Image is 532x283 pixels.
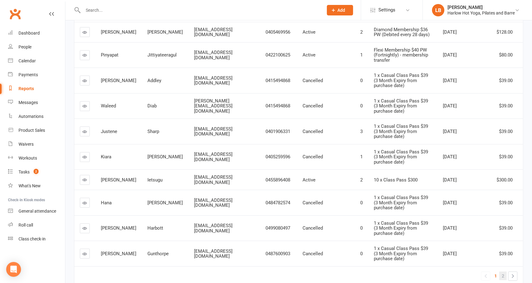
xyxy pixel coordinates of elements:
[303,129,323,134] span: Cancelled
[19,86,34,91] div: Reports
[443,78,457,83] span: [DATE]
[443,177,457,183] span: [DATE]
[194,152,233,162] span: [EMAIL_ADDRESS][DOMAIN_NAME]
[194,50,233,60] span: [EMAIL_ADDRESS][DOMAIN_NAME]
[19,44,31,49] div: People
[443,200,457,206] span: [DATE]
[147,78,161,83] span: Addley
[8,26,65,40] a: Dashboard
[19,142,34,147] div: Waivers
[266,129,290,134] span: 0401906331
[19,114,43,119] div: Automations
[499,129,513,134] span: $39.00
[303,200,323,206] span: Cancelled
[374,246,428,261] span: 1 x Casual Class Pass $39 (3 Month Expiry from purchase date)
[19,223,33,227] div: Roll call
[374,73,428,88] span: 1 x Casual Class Pass $39 (3 Month Expiry from purchase date)
[8,123,65,137] a: Product Sales
[147,200,183,206] span: [PERSON_NAME]
[499,154,513,160] span: $39.00
[447,10,515,16] div: Harlow Hot Yoga, Pilates and Barre
[101,177,136,183] span: [PERSON_NAME]
[447,5,515,10] div: [PERSON_NAME]
[194,126,233,137] span: [EMAIL_ADDRESS][DOMAIN_NAME]
[374,27,430,38] span: Diamond Membership $36 PW (Debited every 28 days)
[266,225,290,231] span: 0499080497
[378,3,395,17] span: Settings
[303,103,323,109] span: Cancelled
[338,8,345,13] span: Add
[194,223,233,234] span: [EMAIL_ADDRESS][DOMAIN_NAME]
[19,58,36,63] div: Calendar
[497,29,513,35] span: $128.00
[303,52,315,58] span: Active
[147,29,183,35] span: [PERSON_NAME]
[6,262,21,277] div: Open Intercom Messenger
[8,151,65,165] a: Workouts
[19,100,38,105] div: Messages
[443,103,457,109] span: [DATE]
[374,177,418,183] span: 10 x Class Pass $300
[499,225,513,231] span: $39.00
[509,272,517,281] a: »
[443,129,457,134] span: [DATE]
[374,123,428,139] span: 1 x Casual Class Pass $39 (3 Month Expiry from purchase date)
[8,137,65,151] a: Waivers
[19,31,40,35] div: Dashboard
[361,78,363,83] span: 0
[374,149,428,165] span: 1 x Casual Class Pass $39 (3 Month Expiry from purchase date)
[374,98,428,114] span: 1 x Casual Class Pass $39 (3 Month Expiry from purchase date)
[147,177,163,183] span: Ietsugu
[303,78,323,83] span: Cancelled
[443,154,457,160] span: [DATE]
[19,128,45,133] div: Product Sales
[19,183,41,188] div: What's New
[8,82,65,96] a: Reports
[8,40,65,54] a: People
[303,177,315,183] span: Active
[8,232,65,246] a: Class kiosk mode
[266,78,290,83] span: 0415494868
[303,225,323,231] span: Cancelled
[34,169,39,174] span: 2
[361,154,363,160] span: 1
[194,198,233,208] span: [EMAIL_ADDRESS][DOMAIN_NAME]
[7,6,23,22] a: Clubworx
[19,209,56,214] div: General attendance
[19,72,38,77] div: Payments
[266,251,290,256] span: 0487600903
[8,218,65,232] a: Roll call
[481,272,490,281] a: «
[194,174,233,185] span: [EMAIL_ADDRESS][DOMAIN_NAME]
[499,272,507,280] a: 2
[101,225,136,231] span: [PERSON_NAME]
[492,272,499,280] a: 1
[101,200,112,206] span: Hana
[443,29,457,35] span: [DATE]
[361,103,363,109] span: 0
[8,68,65,82] a: Payments
[101,29,136,35] span: [PERSON_NAME]
[361,251,363,256] span: 0
[19,236,46,241] div: Class check-in
[494,272,497,280] span: 1
[101,52,118,58] span: Pinyapat
[361,225,363,231] span: 0
[147,154,183,160] span: [PERSON_NAME]
[194,98,233,114] span: [PERSON_NAME][EMAIL_ADDRESS][DOMAIN_NAME]
[101,129,117,134] span: Justene
[361,177,363,183] span: 2
[361,129,363,134] span: 3
[497,177,513,183] span: $300.00
[147,52,177,58] span: Jittiyateeragul
[8,96,65,110] a: Messages
[266,200,290,206] span: 0484782574
[266,154,290,160] span: 0405259596
[101,103,116,109] span: Waleed
[147,103,157,109] span: Diab
[8,110,65,123] a: Automations
[303,29,315,35] span: Active
[194,248,233,259] span: [EMAIL_ADDRESS][DOMAIN_NAME]
[8,179,65,193] a: What's New
[303,251,323,256] span: Cancelled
